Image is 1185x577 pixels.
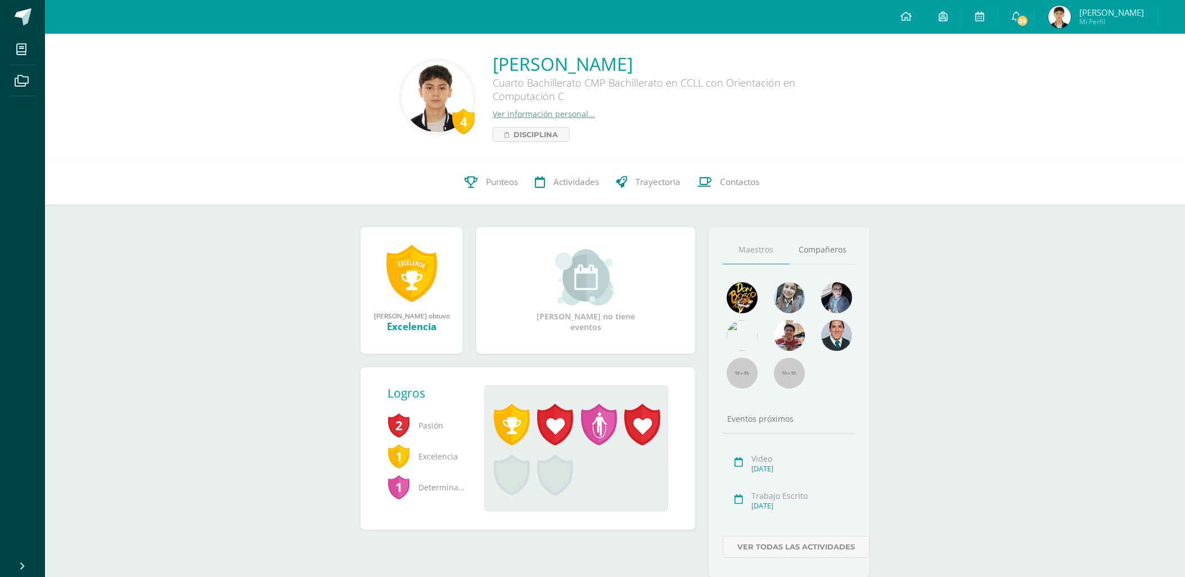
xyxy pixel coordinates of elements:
span: 33 [1016,15,1029,27]
img: 29fc2a48271e3f3676cb2cb292ff2552.png [727,282,758,313]
img: eec80b72a0218df6e1b0c014193c2b59.png [821,320,852,351]
a: [PERSON_NAME] [493,52,830,76]
a: Ver información personal... [493,109,595,119]
span: 2 [388,412,410,438]
div: Logros [388,385,475,401]
img: 45bd7986b8947ad7e5894cbc9b781108.png [774,282,805,313]
a: Disciplina [493,127,570,142]
a: Actividades [526,160,607,205]
div: 4 [452,109,475,134]
span: Trayectoria [636,176,681,188]
span: [PERSON_NAME] [1079,7,1144,18]
img: 22634ecb64175d79d1efbaff672aa8af.png [402,62,472,132]
span: Disciplina [513,128,558,141]
div: Eventos próximos [723,413,855,424]
span: Determinación [388,472,466,503]
div: Excelencia [372,320,452,333]
div: Trabajo Escrito [751,490,852,501]
a: Punteos [456,160,526,205]
a: Contactos [689,160,768,205]
div: [PERSON_NAME] obtuvo [372,311,452,320]
img: 55x55 [774,358,805,389]
a: Trayectoria [607,160,689,205]
span: Punteos [486,176,518,188]
span: Actividades [553,176,599,188]
span: Pasión [388,410,466,441]
a: Ver todas las actividades [723,536,869,558]
img: 11152eb22ca3048aebc25a5ecf6973a7.png [774,320,805,351]
div: Video [751,453,852,464]
div: [PERSON_NAME] no tiene eventos [530,249,642,332]
img: 55x55 [727,358,758,389]
span: 1 [388,443,410,469]
a: Maestros [723,236,789,264]
span: Mi Perfil [1079,17,1144,26]
img: event_small.png [555,249,616,305]
span: 1 [388,474,410,500]
div: Cuarto Bachillerato CMP Bachillerato en CCLL con Orientación en Computación C [493,76,830,109]
span: Excelencia [388,441,466,472]
a: Compañeros [789,236,855,264]
img: d406837d8be6f506381aa89ccaaeb1a1.png [1048,6,1071,28]
img: b8baad08a0802a54ee139394226d2cf3.png [821,282,852,313]
div: [DATE] [751,501,852,511]
span: Contactos [720,176,759,188]
div: [DATE] [751,464,852,474]
img: c25c8a4a46aeab7e345bf0f34826bacf.png [727,320,758,351]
